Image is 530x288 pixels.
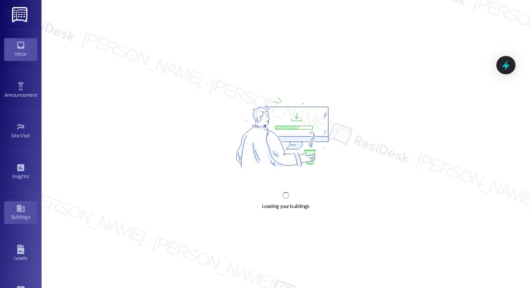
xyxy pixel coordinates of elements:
[262,202,309,211] div: Loading your buildings
[29,172,30,178] span: •
[4,242,37,265] a: Leads
[4,201,37,224] a: Buildings
[4,161,37,183] a: Insights •
[30,132,31,137] span: •
[4,38,37,61] a: Inbox
[4,120,37,142] a: Site Visit •
[37,91,38,97] span: •
[12,7,29,22] img: ResiDesk Logo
